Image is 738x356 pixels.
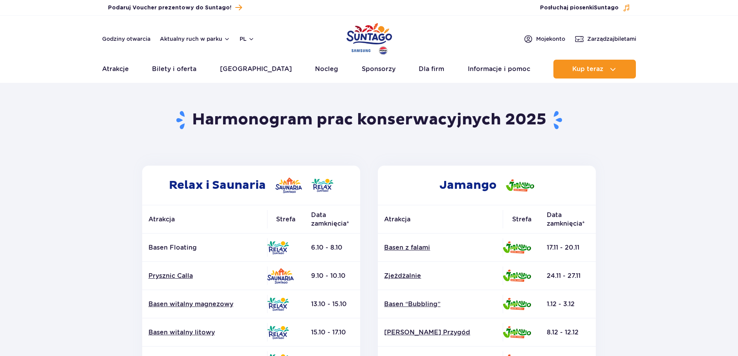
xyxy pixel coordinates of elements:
a: Zjeżdżalnie [384,272,496,280]
a: Podaruj Voucher prezentowy do Suntago! [108,2,242,13]
a: Dla firm [419,60,444,79]
img: Relax [267,298,289,311]
img: Jamango [503,270,531,282]
td: 1.12 - 3.12 [540,290,596,318]
th: Atrakcja [378,205,503,234]
p: Basen Floating [148,243,261,252]
td: 9.10 - 10.10 [305,262,360,290]
th: Strefa [267,205,305,234]
td: 8.12 - 12.12 [540,318,596,347]
img: Jamango [503,326,531,338]
a: Atrakcje [102,60,129,79]
h2: Jamango [378,166,596,205]
a: Basen witalny litowy [148,328,261,337]
a: Bilety i oferta [152,60,196,79]
button: Kup teraz [553,60,636,79]
td: 15.10 - 17.10 [305,318,360,347]
span: Suntago [594,5,619,11]
span: Kup teraz [572,66,603,73]
td: 24.11 - 27.11 [540,262,596,290]
th: Data zamknięcia* [305,205,360,234]
th: Atrakcja [142,205,267,234]
a: Basen z falami [384,243,496,252]
span: Zarządzaj biletami [587,35,636,43]
a: Prysznic Calla [148,272,261,280]
a: Informacje i pomoc [468,60,530,79]
a: [GEOGRAPHIC_DATA] [220,60,292,79]
a: [PERSON_NAME] Przygód [384,328,496,337]
span: Moje konto [536,35,565,43]
a: Basen “Bubbling” [384,300,496,309]
th: Strefa [503,205,540,234]
h2: Relax i Saunaria [142,166,360,205]
img: Jamango [506,179,534,192]
span: Podaruj Voucher prezentowy do Suntago! [108,4,231,12]
img: Saunaria [267,268,294,284]
td: 17.11 - 20.11 [540,234,596,262]
img: Relax [267,241,289,254]
a: Nocleg [315,60,338,79]
h1: Harmonogram prac konserwacyjnych 2025 [139,110,599,130]
a: Sponsorzy [362,60,396,79]
th: Data zamknięcia* [540,205,596,234]
a: Mojekonto [524,34,565,44]
img: Relax [267,326,289,339]
img: Relax [311,179,333,192]
button: Aktualny ruch w parku [160,36,230,42]
img: Jamango [503,298,531,310]
button: Posłuchaj piosenkiSuntago [540,4,630,12]
a: Godziny otwarcia [102,35,150,43]
button: pl [240,35,255,43]
a: Park of Poland [346,20,392,56]
td: 13.10 - 15.10 [305,290,360,318]
img: Saunaria [275,177,302,193]
a: Zarządzajbiletami [575,34,636,44]
span: Posłuchaj piosenki [540,4,619,12]
td: 6.10 - 8.10 [305,234,360,262]
a: Basen witalny magnezowy [148,300,261,309]
img: Jamango [503,241,531,254]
